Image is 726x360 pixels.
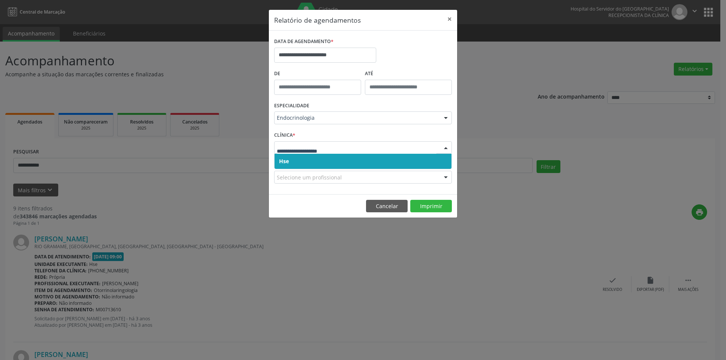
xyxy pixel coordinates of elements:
[277,173,342,181] span: Selecione um profissional
[410,200,452,213] button: Imprimir
[274,15,361,25] h5: Relatório de agendamentos
[274,36,334,48] label: DATA DE AGENDAMENTO
[277,114,436,122] span: Endocrinologia
[366,200,408,213] button: Cancelar
[442,10,457,28] button: Close
[279,158,289,165] span: Hse
[274,68,361,80] label: De
[274,130,295,141] label: CLÍNICA
[274,100,309,112] label: ESPECIALIDADE
[365,68,452,80] label: ATÉ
